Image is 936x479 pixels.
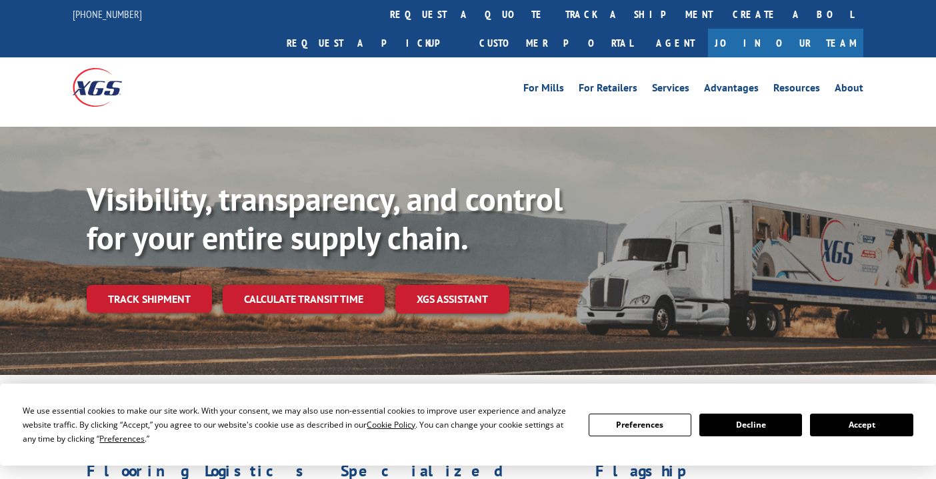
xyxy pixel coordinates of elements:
[699,414,802,436] button: Decline
[223,285,385,314] a: Calculate transit time
[643,29,708,57] a: Agent
[277,29,469,57] a: Request a pickup
[73,7,142,21] a: [PHONE_NUMBER]
[810,414,913,436] button: Accept
[395,285,509,314] a: XGS ASSISTANT
[523,83,564,97] a: For Mills
[652,83,689,97] a: Services
[87,178,563,258] b: Visibility, transparency, and control for your entire supply chain.
[99,433,145,444] span: Preferences
[589,414,691,436] button: Preferences
[469,29,643,57] a: Customer Portal
[704,83,759,97] a: Advantages
[87,285,212,313] a: Track shipment
[835,83,863,97] a: About
[367,419,415,430] span: Cookie Policy
[708,29,863,57] a: Join Our Team
[579,83,637,97] a: For Retailers
[23,404,572,446] div: We use essential cookies to make our site work. With your consent, we may also use non-essential ...
[773,83,820,97] a: Resources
